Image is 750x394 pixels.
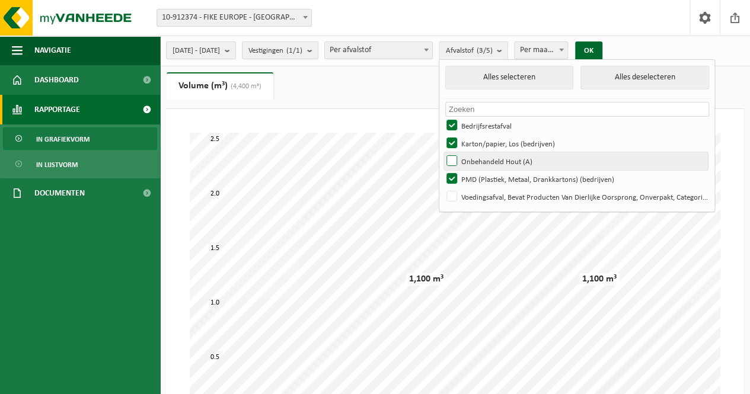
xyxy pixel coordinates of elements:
[575,41,602,60] button: OK
[166,41,236,59] button: [DATE] - [DATE]
[157,9,311,26] span: 10-912374 - FIKE EUROPE - HERENTALS
[444,188,708,206] label: Voedingsafval, Bevat Producten Van Dierlijke Oorsprong, Onverpakt, Categorie 3
[444,152,708,170] label: Onbehandeld Hout (A)
[36,153,78,176] span: In lijstvorm
[286,47,302,55] count: (1/1)
[445,66,573,89] button: Alles selecteren
[248,42,302,60] span: Vestigingen
[445,102,709,117] input: Zoeken
[444,117,708,134] label: Bedrijfsrestafval
[3,153,157,175] a: In lijstvorm
[167,72,273,100] a: Volume (m³)
[580,66,708,89] button: Alles deselecteren
[173,42,220,60] span: [DATE] - [DATE]
[34,95,80,124] span: Rapportage
[445,42,492,60] span: Afvalstof
[34,65,79,95] span: Dashboard
[34,36,71,65] span: Navigatie
[34,178,85,208] span: Documenten
[444,170,708,188] label: PMD (Plastiek, Metaal, Drankkartons) (bedrijven)
[228,83,261,90] span: (4,400 m³)
[3,127,157,150] a: In grafiekvorm
[514,41,568,59] span: Per maand
[325,42,432,59] span: Per afvalstof
[579,273,620,285] div: 1,100 m³
[439,41,508,59] button: Afvalstof(3/5)
[444,134,708,152] label: Karton/papier, Los (bedrijven)
[324,41,433,59] span: Per afvalstof
[515,42,567,59] span: Per maand
[157,9,312,27] span: 10-912374 - FIKE EUROPE - HERENTALS
[36,128,90,150] span: In grafiekvorm
[406,273,446,285] div: 1,100 m³
[242,41,318,59] button: Vestigingen(1/1)
[476,47,492,55] count: (3/5)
